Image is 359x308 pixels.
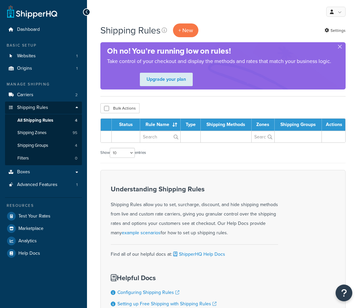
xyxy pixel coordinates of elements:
a: ShipperHQ Help Docs [172,251,225,258]
div: Find all of our helpful docs at: [111,244,278,259]
a: Advanced Features 1 [5,179,82,191]
button: Bulk Actions [100,103,140,113]
a: Marketplace [5,223,82,235]
li: All Shipping Rules [5,114,82,127]
a: Help Docs [5,247,82,259]
a: Test Your Rates [5,210,82,222]
span: Websites [17,53,36,59]
span: 1 [76,182,78,188]
li: Filters [5,152,82,165]
span: Carriers [17,92,33,98]
div: Shipping Rules allow you to set, surcharge, discount, and hide shipping methods from live and cus... [111,185,278,238]
span: Dashboard [17,27,40,33]
h4: Oh no! You’re running low on rules! [107,46,331,57]
span: Help Docs [18,251,40,256]
a: Carriers 2 [5,89,82,101]
th: Status [112,119,140,131]
th: Zones [252,119,275,131]
div: Resources [5,203,82,208]
div: Basic Setup [5,43,82,48]
a: Shipping Groups 4 [5,139,82,152]
label: Show entries [100,148,146,158]
li: Websites [5,50,82,62]
a: Analytics [5,235,82,247]
a: Filters 0 [5,152,82,165]
span: 2 [75,92,78,98]
span: 95 [73,130,77,136]
span: 0 [75,156,77,161]
a: All Shipping Rules 4 [5,114,82,127]
a: Dashboard [5,23,82,36]
h3: Helpful Docs [111,274,220,282]
a: Upgrade your plan [140,73,193,86]
button: Open Resource Center [336,285,352,301]
th: Shipping Methods [201,119,251,131]
div: Manage Shipping [5,81,82,87]
li: Origins [5,62,82,75]
a: Settings [325,26,346,35]
span: Analytics [18,238,37,244]
li: Carriers [5,89,82,101]
span: Boxes [17,169,30,175]
th: Shipping Groups [275,119,322,131]
a: example scenarios [122,229,161,236]
a: Boxes [5,166,82,178]
a: Shipping Rules [5,102,82,114]
span: 1 [76,53,78,59]
th: Type [181,119,201,131]
li: Shipping Rules [5,102,82,165]
span: 4 [75,143,77,148]
span: All Shipping Rules [17,118,53,123]
span: 4 [75,118,77,123]
li: Shipping Zones [5,127,82,139]
li: Advanced Features [5,179,82,191]
span: Shipping Rules [17,105,48,111]
a: ShipperHQ Home [7,5,57,18]
input: Search [140,131,180,142]
span: Shipping Groups [17,143,48,148]
span: Marketplace [18,226,43,232]
a: Setting up Free Shipping with Shipping Rules [117,300,216,307]
a: Shipping Zones 95 [5,127,82,139]
li: Shipping Groups [5,139,82,152]
a: Origins 1 [5,62,82,75]
span: Advanced Features [17,182,58,188]
span: Test Your Rates [18,213,51,219]
span: Origins [17,66,32,71]
a: Websites 1 [5,50,82,62]
th: Rule Name [140,119,181,131]
select: Showentries [110,148,135,158]
span: Shipping Zones [17,130,47,136]
h3: Understanding Shipping Rules [111,185,278,193]
p: + New [173,23,198,37]
span: 1 [76,66,78,71]
input: Search [252,131,274,142]
span: Filters [17,156,29,161]
p: Take control of your checkout and display the methods and rates that match your business logic. [107,57,331,66]
h1: Shipping Rules [100,24,161,37]
a: Configuring Shipping Rules [117,289,179,296]
th: Actions [322,119,345,131]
